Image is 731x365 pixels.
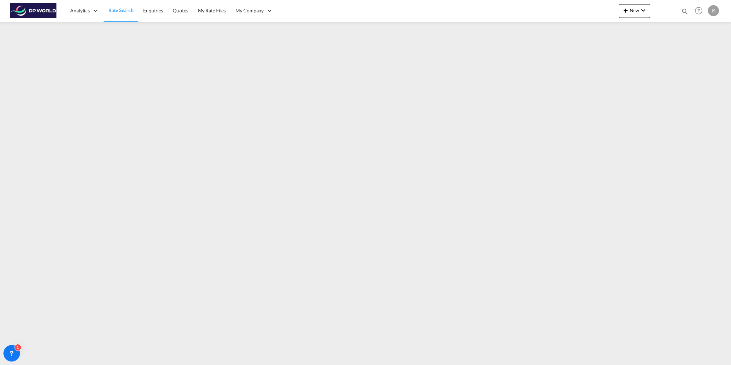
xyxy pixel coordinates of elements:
md-icon: icon-magnify [681,8,689,15]
img: c08ca190194411f088ed0f3ba295208c.png [10,3,57,19]
span: My Rate Files [198,8,226,13]
span: Analytics [70,7,90,14]
span: Enquiries [143,8,163,13]
button: icon-plus 400-fgNewicon-chevron-down [619,4,650,18]
span: Help [693,5,704,17]
div: K [708,5,719,16]
span: New [622,8,647,13]
div: icon-magnify [681,8,689,18]
md-icon: icon-plus 400-fg [622,6,630,14]
span: My Company [235,7,264,14]
md-icon: icon-chevron-down [639,6,647,14]
div: Help [693,5,708,17]
span: Quotes [173,8,188,13]
span: Rate Search [108,7,134,13]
